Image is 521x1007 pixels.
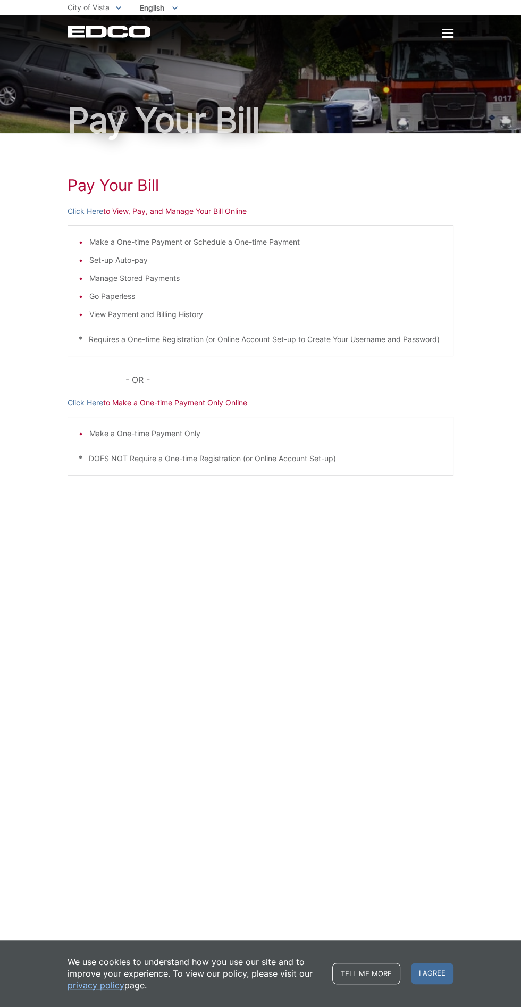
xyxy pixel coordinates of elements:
[79,334,442,345] p: * Requires a One-time Registration (or Online Account Set-up to Create Your Username and Password)
[68,26,152,38] a: EDCD logo. Return to the homepage.
[125,372,453,387] p: - OR -
[332,963,400,984] a: Tell me more
[68,956,322,991] p: We use cookies to understand how you use our site and to improve your experience. To view our pol...
[68,103,453,137] h1: Pay Your Bill
[89,236,442,248] li: Make a One-time Payment or Schedule a One-time Payment
[89,290,442,302] li: Go Paperless
[79,453,442,464] p: * DOES NOT Require a One-time Registration (or Online Account Set-up)
[411,963,453,984] span: I agree
[68,397,453,409] p: to Make a One-time Payment Only Online
[89,272,442,284] li: Manage Stored Payments
[68,3,110,12] span: City of Vista
[89,428,442,439] li: Make a One-time Payment Only
[68,979,124,991] a: privacy policy
[68,205,103,217] a: Click Here
[89,254,442,266] li: Set-up Auto-pay
[68,176,453,195] h1: Pay Your Bill
[89,309,442,320] li: View Payment and Billing History
[68,205,453,217] p: to View, Pay, and Manage Your Bill Online
[68,397,103,409] a: Click Here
